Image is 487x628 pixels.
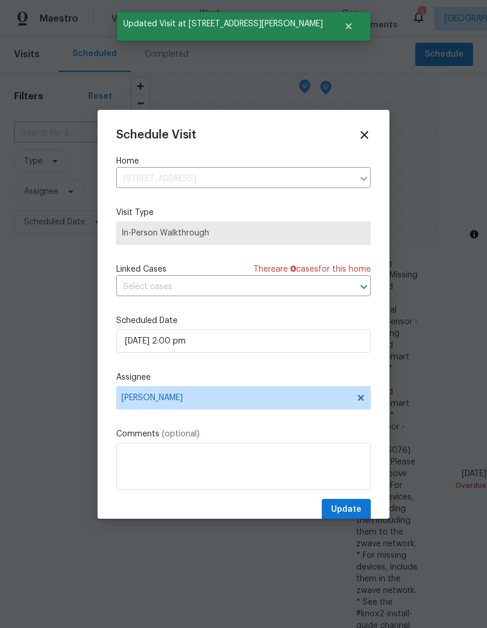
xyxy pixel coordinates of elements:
[117,12,329,36] span: Updated Visit at [STREET_ADDRESS][PERSON_NAME]
[331,502,361,517] span: Update
[116,129,196,141] span: Schedule Visit
[358,129,371,141] span: Close
[290,265,296,273] span: 0
[116,428,371,440] label: Comments
[116,329,371,353] input: M/D/YYYY
[253,263,371,275] span: There are case s for this home
[356,279,372,295] button: Open
[116,278,338,296] input: Select cases
[121,393,350,403] span: [PERSON_NAME]
[322,499,371,521] button: Update
[116,315,371,327] label: Scheduled Date
[116,372,371,383] label: Assignee
[116,155,371,167] label: Home
[116,263,166,275] span: Linked Cases
[121,227,366,239] span: In-Person Walkthrough
[116,207,371,218] label: Visit Type
[162,430,200,438] span: (optional)
[329,15,368,38] button: Close
[116,170,353,188] input: Enter in an address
